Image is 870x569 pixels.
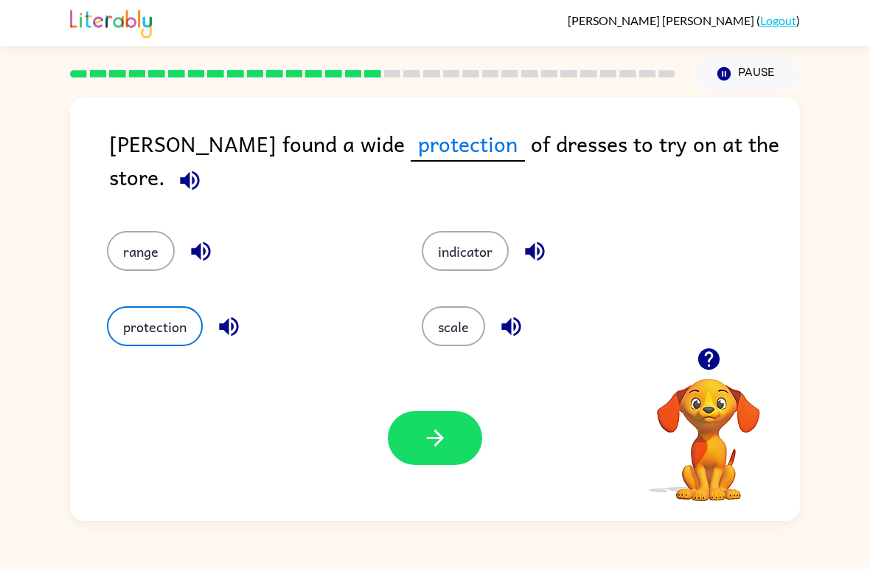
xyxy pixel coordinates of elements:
a: Logout [760,13,796,27]
div: ( ) [568,13,800,27]
button: Pause [693,57,800,91]
button: range [107,231,175,271]
div: [PERSON_NAME] found a wide of dresses to try on at the store. [109,127,800,201]
button: scale [422,306,485,346]
span: protection [411,127,525,162]
button: protection [107,306,203,346]
video: Your browser must support playing .mp4 files to use Literably. Please try using another browser. [635,356,782,503]
button: indicator [422,231,509,271]
img: Literably [70,6,152,38]
span: [PERSON_NAME] [PERSON_NAME] [568,13,756,27]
